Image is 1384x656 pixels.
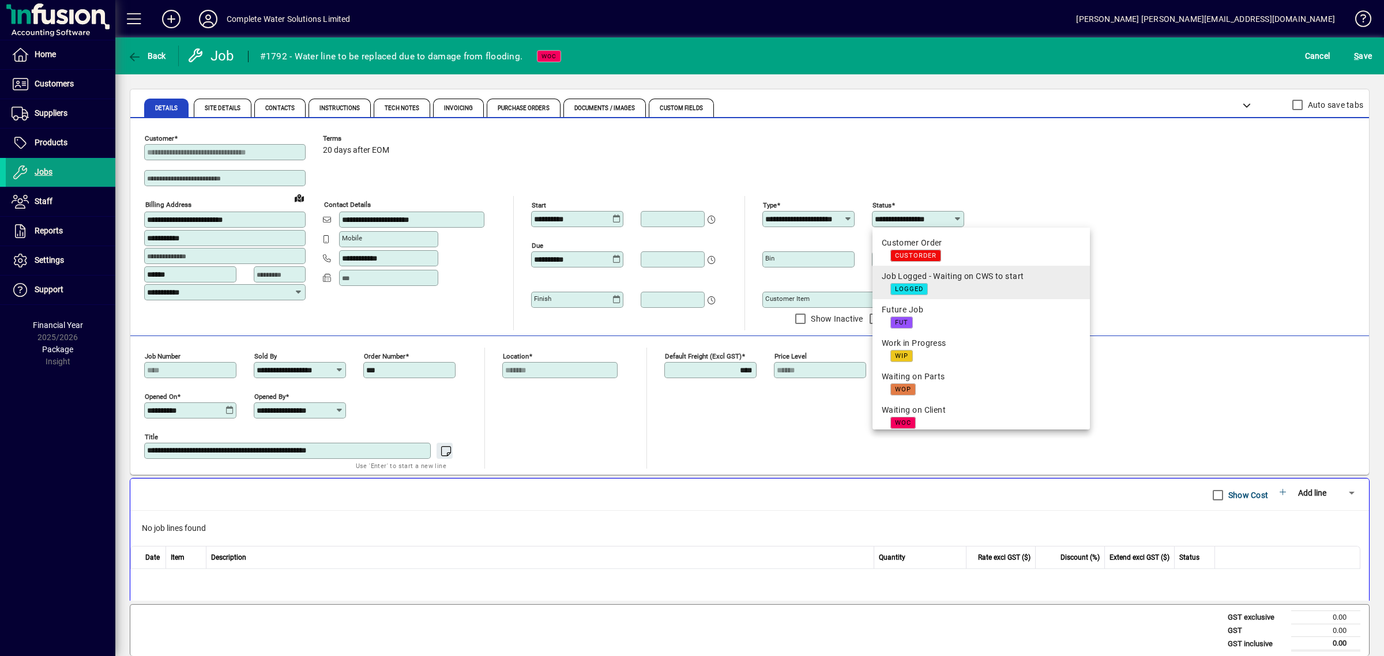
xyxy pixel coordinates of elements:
div: No job lines found [130,511,1369,546]
span: Instructions [319,105,360,111]
div: Waiting on Parts [882,371,1081,383]
div: Waiting on Client [882,404,1081,416]
a: Home [6,40,115,69]
span: Purchase Orders [498,105,550,111]
a: Staff [6,187,115,216]
mat-label: Customer [145,134,174,142]
span: LOGGED [895,285,923,293]
button: Back [125,46,169,66]
span: 20 days after EOM [323,146,389,155]
mat-label: Job number [145,352,180,360]
span: Cancel [1305,47,1330,65]
div: Work in Progress [882,337,1081,349]
span: Quantity [879,552,905,563]
a: Reports [6,217,115,246]
span: Support [35,285,63,294]
span: Contacts [265,105,295,111]
mat-label: Type [763,201,777,209]
mat-label: Price Level [774,352,807,360]
td: 0.00 [1291,611,1360,624]
div: Job [187,47,236,65]
td: GST [1222,624,1291,637]
button: Profile [190,9,227,29]
span: Customers [35,79,74,88]
span: Add line [1298,488,1326,497]
div: Job Logged - Waiting on CWS to start [882,270,1081,282]
label: Auto save tabs [1306,99,1364,111]
span: ave [1354,47,1372,65]
span: Products [35,138,67,147]
button: Save [1351,46,1375,66]
span: S [1354,51,1359,61]
span: Site Details [205,105,240,111]
span: Package [42,345,73,354]
span: WOP [895,386,911,393]
app-page-header-button: Back [115,46,179,66]
div: Customer Order [882,237,1081,249]
mat-option: Customer Order [872,232,1090,266]
span: Item [171,552,185,563]
a: Settings [6,246,115,275]
span: Custom Fields [660,105,702,111]
span: WIP [895,352,908,360]
mat-label: Mobile [342,234,362,242]
mat-label: Finish [534,295,551,303]
span: Staff [35,197,52,206]
mat-label: Due [532,242,543,250]
button: Add [153,9,190,29]
span: Terms [323,135,392,142]
td: GST exclusive [1222,611,1291,624]
mat-hint: Use 'Enter' to start a new line [356,459,446,472]
a: Customers [6,70,115,99]
a: Suppliers [6,99,115,128]
mat-option: Job Logged - Waiting on CWS to start [872,266,1090,299]
span: Extend excl GST ($) [1110,552,1169,563]
span: Suppliers [35,108,67,118]
mat-label: Opened On [145,393,177,401]
span: Documents / Images [574,105,635,111]
span: WOC [541,52,556,60]
a: Support [6,276,115,304]
span: Status [1179,552,1199,563]
td: GST inclusive [1222,637,1291,651]
span: Description [211,552,246,563]
div: Future Job [882,304,1081,316]
span: Financial Year [33,321,83,330]
mat-option: Waiting on Client [872,399,1090,433]
mat-label: Sold by [254,352,277,360]
mat-label: Start [532,201,546,209]
a: Products [6,129,115,157]
div: #1792 - Water line to be replaced due to damage from flooding. [260,47,523,66]
mat-label: Order number [364,352,405,360]
div: Complete Water Solutions Limited [227,10,351,28]
mat-label: Title [145,433,158,441]
mat-label: Status [872,201,892,209]
mat-option: Work in Progress [872,333,1090,366]
mat-label: Location [503,352,529,360]
span: Reports [35,226,63,235]
td: 0.00 [1291,624,1360,637]
span: CUSTORDER [895,252,937,259]
a: View on map [290,188,309,207]
span: FUT [895,319,908,326]
span: Jobs [35,167,52,176]
label: Show Cost [1226,489,1268,501]
mat-label: Default Freight (excl GST) [665,352,742,360]
button: Cancel [1302,46,1333,66]
mat-option: Waiting on Parts [872,366,1090,399]
span: Details [155,105,178,111]
span: Tech Notes [385,105,419,111]
span: Home [35,50,56,59]
mat-option: Future Job [872,299,1090,333]
mat-label: Customer Item [765,295,810,303]
span: Settings [35,255,64,265]
mat-label: Opened by [254,393,285,401]
div: [PERSON_NAME] [PERSON_NAME][EMAIL_ADDRESS][DOMAIN_NAME] [1076,10,1335,28]
mat-label: Bin [765,254,774,262]
span: Rate excl GST ($) [978,552,1031,563]
span: Discount (%) [1060,552,1100,563]
span: Date [145,552,160,563]
span: Back [127,51,166,61]
td: 0.00 [1291,637,1360,651]
span: WOC [895,419,911,427]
